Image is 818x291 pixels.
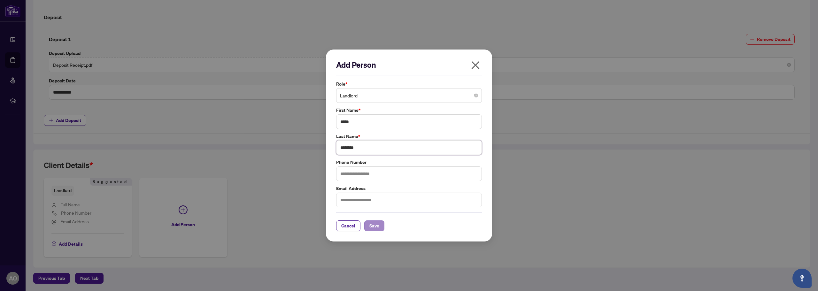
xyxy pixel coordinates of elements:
[336,80,482,88] label: Role
[336,133,482,140] label: Last Name
[336,220,360,231] button: Cancel
[336,185,482,192] label: Email Address
[336,107,482,114] label: First Name
[341,221,355,231] span: Cancel
[340,89,478,102] span: Landlord
[364,220,384,231] button: Save
[792,269,812,288] button: Open asap
[369,221,379,231] span: Save
[336,60,482,70] h2: Add Person
[336,159,482,166] label: Phone Number
[474,94,478,97] span: close-circle
[470,60,481,70] span: close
